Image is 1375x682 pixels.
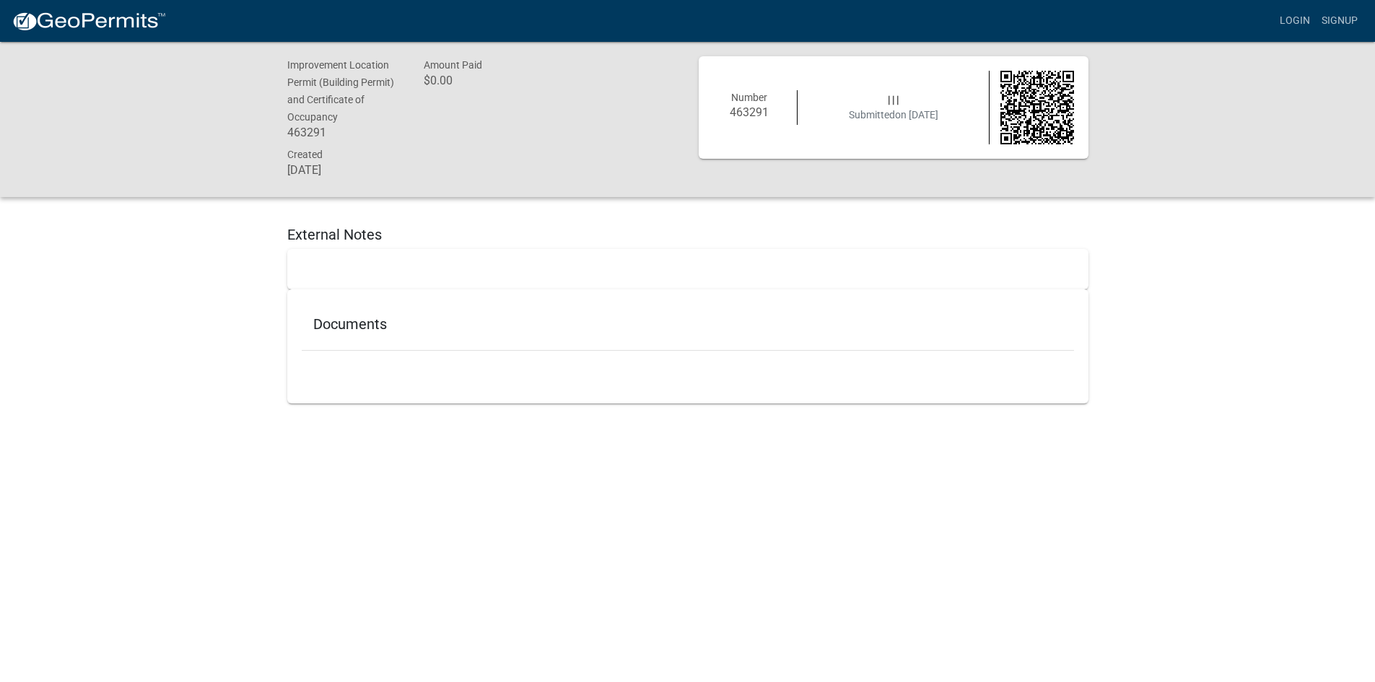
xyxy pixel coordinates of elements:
[1316,7,1363,35] a: Signup
[313,315,1062,333] h5: Documents
[1000,71,1074,144] img: QR code
[424,74,539,87] h6: $0.00
[1274,7,1316,35] a: Login
[424,59,482,71] span: Amount Paid
[287,59,394,123] span: Improvement Location Permit (Building Permit) and Certificate of Occupancy
[287,226,1088,243] h5: External Notes
[731,92,767,103] span: Number
[287,126,403,139] h6: 463291
[287,149,323,160] span: Created
[849,109,938,121] span: Submitted on [DATE]
[287,163,403,177] h6: [DATE]
[888,94,899,105] span: | | |
[713,105,787,119] h6: 463291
